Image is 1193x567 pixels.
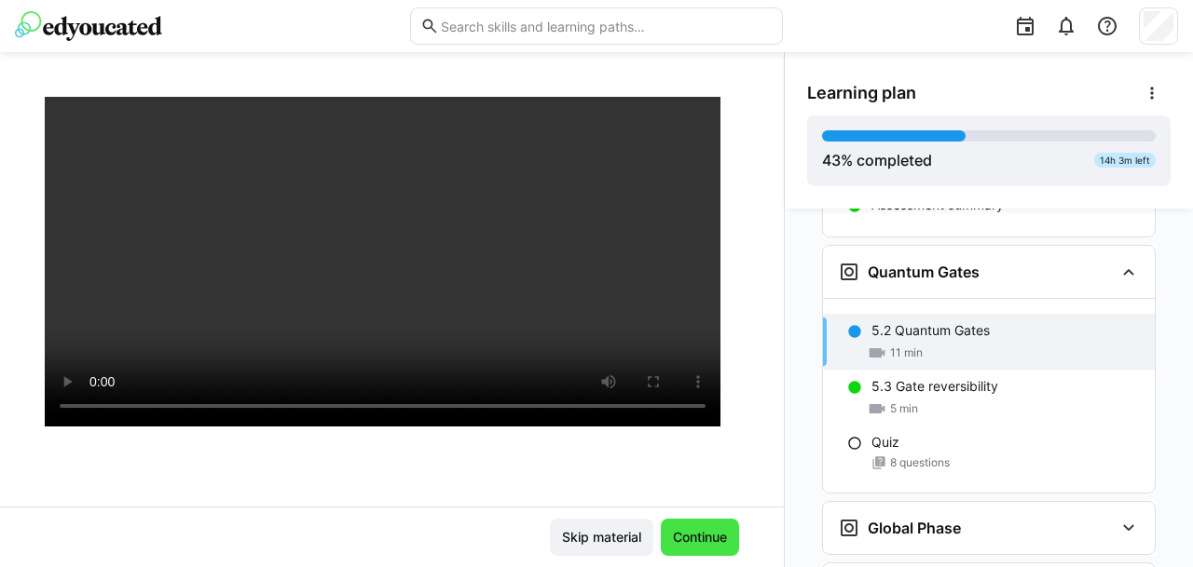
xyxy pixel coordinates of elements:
[871,433,899,452] p: Quiz
[670,528,730,547] span: Continue
[871,377,998,396] p: 5.3 Gate reversibility
[890,455,950,470] span: 8 questions
[550,519,653,556] button: Skip material
[890,401,918,416] span: 5 min
[807,83,916,103] span: Learning plan
[868,519,961,537] h3: Global Phase
[822,149,932,171] div: % completed
[871,321,990,340] p: 5.2 Quantum Gates
[661,519,739,556] button: Continue
[439,18,773,34] input: Search skills and learning paths…
[1094,153,1156,168] div: 14h 3m left
[822,151,841,169] span: 43
[559,528,644,547] span: Skip material
[868,263,980,281] h3: Quantum Gates
[890,345,923,360] span: 11 min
